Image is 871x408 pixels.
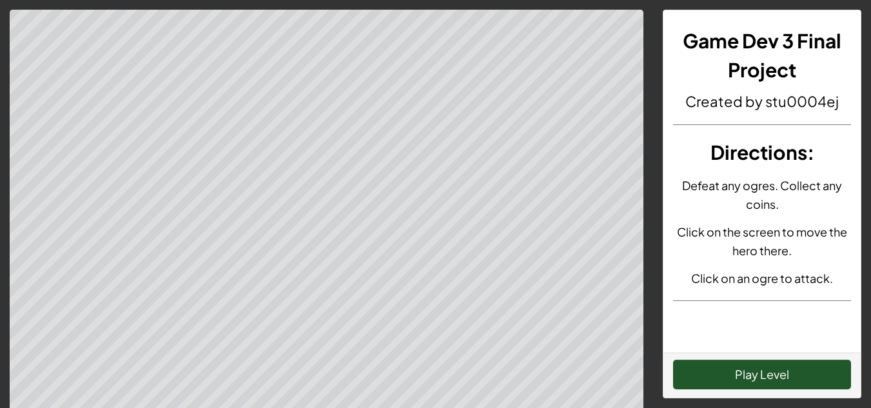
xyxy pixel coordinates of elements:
span: Directions [710,140,807,164]
button: Play Level [673,360,851,389]
p: Click on an ogre to attack. [673,269,851,287]
h4: Created by stu0004ej [673,91,851,112]
p: Defeat any ogres. Collect any coins. [673,176,851,213]
p: Click on the screen to move the hero there. [673,222,851,260]
h3: Game Dev 3 Final Project [673,26,851,84]
h3: : [673,138,851,167]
